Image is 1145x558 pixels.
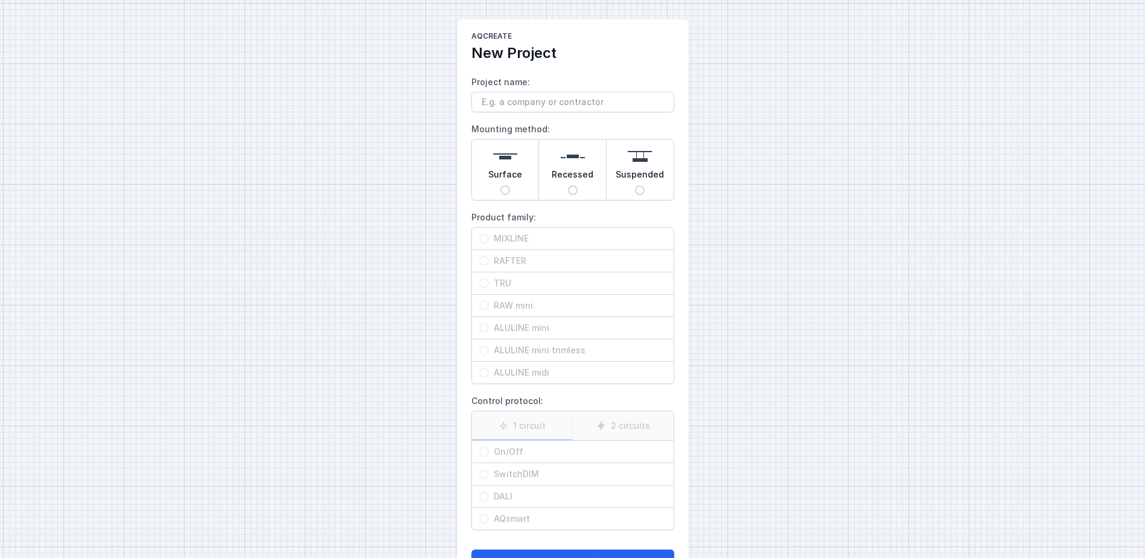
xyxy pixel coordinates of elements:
[488,168,522,185] span: Surface
[568,185,578,195] input: Recessed
[500,185,510,195] input: Surface
[552,168,593,185] span: Recessed
[616,168,664,185] span: Suspended
[471,72,674,112] label: Project name:
[635,185,645,195] input: Suspended
[471,92,674,112] input: Project name:
[471,120,674,200] label: Mounting method:
[471,43,674,63] h2: New Project
[471,208,674,384] label: Product family:
[471,31,674,43] h1: AQcreate
[471,391,674,530] label: Control protocol:
[493,144,517,168] img: surface.svg
[561,144,585,168] img: recessed.svg
[628,144,652,168] img: suspended.svg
